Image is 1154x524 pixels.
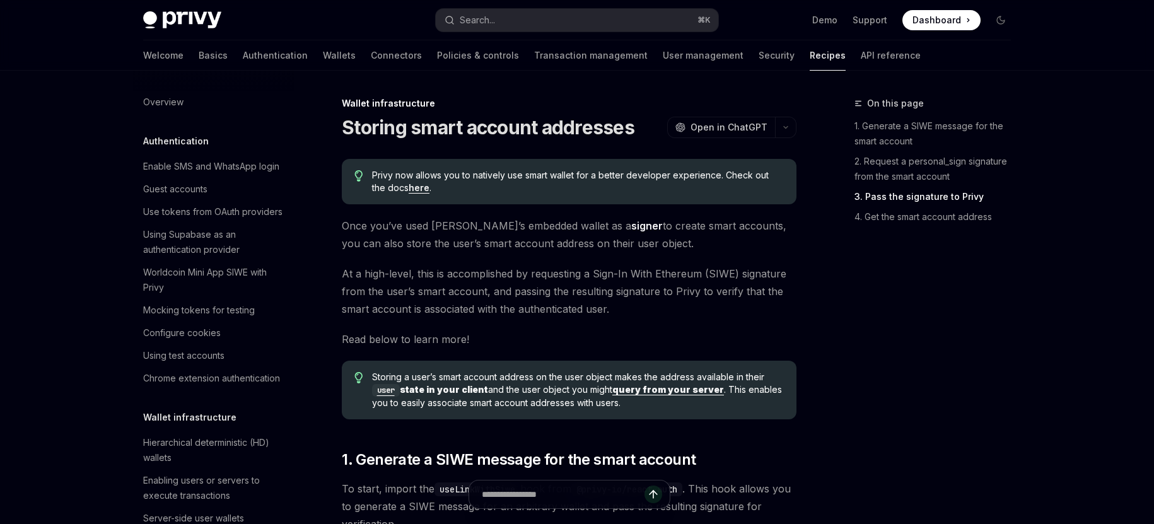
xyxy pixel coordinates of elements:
[697,15,711,25] span: ⌘ K
[133,178,294,201] a: Guest accounts
[133,201,294,223] a: Use tokens from OAuth providers
[409,182,429,194] a: here
[133,261,294,299] a: Worldcoin Mini App SIWE with Privy
[667,117,775,138] button: Open in ChatGPT
[143,182,207,197] div: Guest accounts
[612,384,724,395] a: query from your server
[372,384,488,395] a: userstate in your client
[534,40,648,71] a: Transaction management
[372,169,784,194] span: Privy now allows you to natively use smart wallet for a better developer experience. Check out th...
[342,450,696,470] span: 1. Generate a SIWE message for the smart account
[342,97,796,110] div: Wallet infrastructure
[437,40,519,71] a: Policies & controls
[759,40,795,71] a: Security
[853,14,887,26] a: Support
[143,265,287,295] div: Worldcoin Mini App SIWE with Privy
[143,410,236,425] h5: Wallet infrastructure
[133,344,294,367] a: Using test accounts
[354,170,363,182] svg: Tip
[342,330,796,348] span: Read below to learn more!
[199,40,228,71] a: Basics
[133,299,294,322] a: Mocking tokens for testing
[354,372,363,383] svg: Tip
[133,431,294,469] a: Hierarchical deterministic (HD) wallets
[854,151,1021,187] a: 2. Request a personal_sign signature from the smart account
[460,13,495,28] div: Search...
[143,159,279,174] div: Enable SMS and WhatsApp login
[810,40,846,71] a: Recipes
[861,40,921,71] a: API reference
[991,10,1011,30] button: Toggle dark mode
[912,14,961,26] span: Dashboard
[854,207,1021,227] a: 4. Get the smart account address
[323,40,356,71] a: Wallets
[482,480,644,508] input: Ask a question...
[133,223,294,261] a: Using Supabase as an authentication provider
[372,384,400,397] code: user
[143,473,287,503] div: Enabling users or servers to execute transactions
[133,91,294,114] a: Overview
[631,219,663,232] strong: signer
[133,367,294,390] a: Chrome extension authentication
[372,384,488,395] b: state in your client
[143,435,287,465] div: Hierarchical deterministic (HD) wallets
[854,116,1021,151] a: 1. Generate a SIWE message for the smart account
[133,155,294,178] a: Enable SMS and WhatsApp login
[143,227,287,257] div: Using Supabase as an authentication provider
[342,217,796,252] span: Once you’ve used [PERSON_NAME]’s embedded wallet as a to create smart accounts, you can also stor...
[143,325,221,341] div: Configure cookies
[372,371,784,409] span: Storing a user’s smart account address on the user object makes the address available in their an...
[143,303,255,318] div: Mocking tokens for testing
[342,116,634,139] h1: Storing smart account addresses
[436,9,718,32] button: Open search
[133,469,294,507] a: Enabling users or servers to execute transactions
[663,40,743,71] a: User management
[867,96,924,111] span: On this page
[143,204,283,219] div: Use tokens from OAuth providers
[143,371,280,386] div: Chrome extension authentication
[143,348,224,363] div: Using test accounts
[143,134,209,149] h5: Authentication
[243,40,308,71] a: Authentication
[902,10,981,30] a: Dashboard
[371,40,422,71] a: Connectors
[143,95,184,110] div: Overview
[812,14,837,26] a: Demo
[133,322,294,344] a: Configure cookies
[691,121,767,134] span: Open in ChatGPT
[644,486,662,503] button: Send message
[854,187,1021,207] a: 3. Pass the signature to Privy
[143,40,184,71] a: Welcome
[143,11,221,29] img: dark logo
[342,265,796,318] span: At a high-level, this is accomplished by requesting a Sign-In With Ethereum (SIWE) signature from...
